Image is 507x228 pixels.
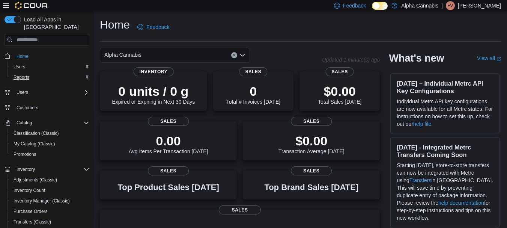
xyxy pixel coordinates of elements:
[8,149,92,160] button: Promotions
[100,17,130,32] h1: Home
[146,23,169,31] span: Feedback
[134,20,172,35] a: Feedback
[11,150,89,159] span: Promotions
[226,84,280,105] div: Total # Invoices [DATE]
[14,208,48,214] span: Purchase Orders
[17,120,32,126] span: Catalog
[14,103,41,112] a: Customers
[11,150,39,159] a: Promotions
[2,50,92,61] button: Home
[14,165,89,174] span: Inventory
[14,141,55,147] span: My Catalog (Classic)
[14,103,89,112] span: Customers
[11,62,28,71] a: Users
[397,162,493,222] p: Starting [DATE], store-to-store transfers can now be integrated with Metrc using in [GEOGRAPHIC_D...
[397,80,493,95] h3: [DATE] – Individual Metrc API Key Configurations
[11,217,89,226] span: Transfers (Classic)
[21,16,89,31] span: Load All Apps in [GEOGRAPHIC_DATA]
[2,118,92,128] button: Catalog
[239,67,267,76] span: Sales
[8,185,92,196] button: Inventory Count
[14,198,70,204] span: Inventory Manager (Classic)
[11,207,51,216] a: Purchase Orders
[239,52,245,58] button: Open list of options
[15,2,48,9] img: Cova
[11,196,89,205] span: Inventory Manager (Classic)
[14,130,59,136] span: Classification (Classic)
[11,129,62,138] a: Classification (Classic)
[134,67,174,76] span: Inventory
[389,52,444,64] h2: What's new
[343,2,366,9] span: Feedback
[8,128,92,139] button: Classification (Classic)
[477,55,501,61] a: View allExternal link
[441,1,443,10] p: |
[14,74,29,80] span: Reports
[14,177,57,183] span: Adjustments (Classic)
[112,84,195,105] div: Expired or Expiring in Next 30 Days
[11,175,60,184] a: Adjustments (Classic)
[8,72,92,83] button: Reports
[278,133,345,148] p: $0.00
[14,64,25,70] span: Users
[11,139,58,148] a: My Catalog (Classic)
[8,217,92,227] button: Transfers (Classic)
[326,67,354,76] span: Sales
[8,206,92,217] button: Purchase Orders
[2,87,92,98] button: Users
[401,1,438,10] p: Alpha Cannabis
[496,57,501,61] svg: External link
[322,57,380,63] p: Updated 1 minute(s) ago
[17,53,29,59] span: Home
[8,175,92,185] button: Adjustments (Classic)
[14,165,38,174] button: Inventory
[318,84,361,105] div: Total Sales [DATE]
[129,133,208,148] p: 0.00
[17,89,28,95] span: Users
[11,129,89,138] span: Classification (Classic)
[413,121,431,127] a: help file
[397,98,493,128] p: Individual Metrc API key configurations are now available for all Metrc states. For instructions ...
[8,196,92,206] button: Inventory Manager (Classic)
[14,88,31,97] button: Users
[438,200,484,206] a: help documentation
[11,73,89,82] span: Reports
[14,52,32,61] a: Home
[14,151,36,157] span: Promotions
[104,50,141,59] span: Alpha Cannabis
[458,1,501,10] p: [PERSON_NAME]
[112,84,195,99] p: 0 units / 0 g
[397,143,493,159] h3: [DATE] - Integrated Metrc Transfers Coming Soon
[2,164,92,175] button: Inventory
[17,166,35,172] span: Inventory
[226,84,280,99] p: 0
[219,205,261,214] span: Sales
[14,219,51,225] span: Transfers (Classic)
[14,88,89,97] span: Users
[231,52,237,58] button: Clear input
[291,166,332,175] span: Sales
[11,139,89,148] span: My Catalog (Classic)
[2,102,92,113] button: Customers
[447,1,453,10] span: FV
[14,187,45,193] span: Inventory Count
[11,186,48,195] a: Inventory Count
[11,196,73,205] a: Inventory Manager (Classic)
[117,183,219,192] h3: Top Product Sales [DATE]
[291,117,332,126] span: Sales
[11,175,89,184] span: Adjustments (Classic)
[14,118,35,127] button: Catalog
[409,177,432,183] a: Transfers
[8,139,92,149] button: My Catalog (Classic)
[318,84,361,99] p: $0.00
[446,1,455,10] div: Francis Villeneuve
[8,62,92,72] button: Users
[148,166,189,175] span: Sales
[11,62,89,71] span: Users
[129,133,208,154] div: Avg Items Per Transaction [DATE]
[11,207,89,216] span: Purchase Orders
[278,133,345,154] div: Transaction Average [DATE]
[11,73,32,82] a: Reports
[148,117,189,126] span: Sales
